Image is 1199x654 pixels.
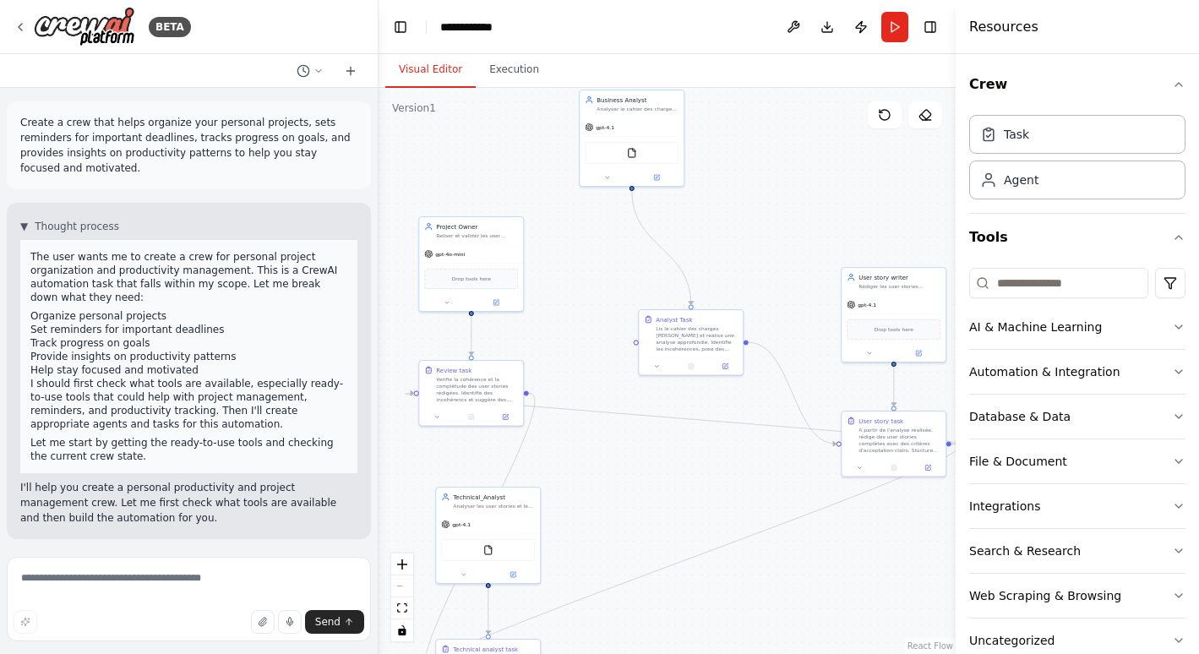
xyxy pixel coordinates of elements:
[969,542,1081,559] div: Search & Research
[597,95,679,104] div: Business Analyst
[913,463,942,473] button: Open in side panel
[453,493,535,501] div: Technical_Analyst
[638,309,744,376] div: Analyst TaskLis le cahier des charges [PERSON_NAME] et realise une analyse approfondie. Identifie...
[969,587,1121,604] div: Web Scraping & Browsing
[969,61,1185,108] button: Crew
[969,498,1040,515] div: Integrations
[418,360,524,427] div: Review taskVerifie la cohérence et la complétude des user stories rédigées. Identifie des incohér...
[30,336,347,350] li: Track progress on goals
[452,275,491,283] span: Drop tools here
[969,305,1185,349] button: AI & Machine Learning
[483,545,493,555] img: FileReadTool
[656,325,738,352] div: Lis le cahier des charges [PERSON_NAME] et realise une analyse approfondie. Identifie les incohér...
[389,15,412,39] button: Hide left sidebar
[628,191,695,305] g: Edge from 736d8c9c-2535-41c9-a295-6a8b64fb481a to b66b0cb3-ccec-49e6-971b-65228d241ca1
[673,362,709,372] button: No output available
[627,148,637,158] img: FileReadTool
[30,323,347,336] li: Set reminders for important deadlines
[841,411,946,477] div: User story taskA partir de l'analyse réalisée, rédige des user stories complètes avec des critère...
[251,610,275,634] button: Upload files
[491,412,520,422] button: Open in side panel
[969,574,1185,618] button: Web Scraping & Browsing
[579,90,684,187] div: Business AnalystAnalyser le cahier des charges, identifier les incohérences et poser des question...
[418,216,524,312] div: Project OwnerReliser et valider les user stories en s'assurant qu'elles soient cohérentes et comp...
[489,570,537,580] button: Open in side panel
[440,19,499,35] nav: breadcrumb
[30,250,347,304] p: The user wants me to create a crew for personal project organization and productivity management....
[30,350,347,363] li: Provide insights on productivity patterns
[391,619,413,641] button: toggle interactivity
[391,553,413,641] div: React Flow controls
[20,480,357,526] p: I'll help you create a personal productivity and project management crew. Let me first check what...
[858,302,876,308] span: gpt-4.1
[969,350,1185,394] button: Automation & Integration
[290,61,330,81] button: Switch to previous chat
[596,124,614,131] span: gpt-4.1
[391,597,413,619] button: fit view
[633,172,681,183] button: Open in side panel
[435,251,465,258] span: gpt-4o-mini
[454,412,489,422] button: No output available
[1004,126,1029,143] div: Task
[969,214,1185,261] button: Tools
[476,52,553,88] button: Execution
[656,315,692,324] div: Analyst Task
[841,267,946,362] div: User story writerRédiger les user stories détaillées et claires à partir de l'analyse métiergpt-4...
[969,529,1185,573] button: Search & Research
[907,641,953,651] a: React Flow attribution
[711,362,739,372] button: Open in side panel
[30,436,347,463] p: Let me start by getting the ready-to-use tools and checking the current crew state.
[436,222,518,231] div: Project Owner
[969,408,1071,425] div: Database & Data
[149,17,191,37] div: BETA
[969,17,1038,37] h4: Resources
[30,309,347,323] li: Organize personal projects
[858,427,940,454] div: A partir de l'analyse réalisée, rédige des user stories complètes avec des critères d'acceptation...
[969,319,1102,335] div: AI & Machine Learning
[34,7,135,46] img: Logo
[969,108,1185,213] div: Crew
[453,645,518,653] div: Technical analyst task
[918,15,942,39] button: Hide right sidebar
[315,615,341,629] span: Send
[858,273,940,281] div: User story writer
[35,220,119,233] span: Thought process
[385,52,476,88] button: Visual Editor
[14,610,37,634] button: Improve this prompt
[858,417,903,425] div: User story task
[876,463,912,473] button: No output available
[436,376,518,403] div: Verifie la cohérence et la complétude des user stories rédigées. Identifie des incohérencs et sug...
[20,220,119,233] button: ▼Thought process
[452,521,471,528] span: gpt-4.1
[30,377,347,431] p: I should first check what tools are available, especially ready-to-use tools that could help with...
[391,553,413,575] button: zoom in
[20,115,357,176] p: Create a crew that helps organize your personal projects, sets reminders for important deadlines,...
[895,348,943,358] button: Open in side panel
[305,610,364,634] button: Send
[20,220,28,233] span: ▼
[969,484,1185,528] button: Integrations
[875,325,913,334] span: Drop tools here
[969,439,1185,483] button: File & Document
[436,232,518,239] div: Reliser et valider les user stories en s'assurant qu'elles soient cohérentes et complètes
[969,453,1067,470] div: File & Document
[435,487,541,584] div: Technical_AnalystAnalyser les user stories et les traduires en tache techniques pour les développ...
[890,367,898,406] g: Edge from 49a110e1-aa05-4fb2-a5d2-324964f574d5 to 9d6ddf95-69c0-43e3-9ceb-643ed7ef4a66
[597,106,679,112] div: Analyser le cahier des charges, identifier les incohérences et poser des questions
[337,61,364,81] button: Start a new chat
[969,363,1120,380] div: Automation & Integration
[453,503,535,510] div: Analyser les user stories et les traduires en tache techniques pour les développeurs. Tu dois éga...
[1004,172,1038,188] div: Agent
[436,366,471,374] div: Review task
[30,363,347,377] li: Help stay focused and motivated
[858,283,940,290] div: Rédiger les user stories détaillées et claires à partir de l'analyse métier
[472,297,520,308] button: Open in side panel
[969,632,1055,649] div: Uncategorized
[969,395,1185,439] button: Database & Data
[406,389,960,448] g: Edge from 9d6ddf95-69c0-43e3-9ceb-643ed7ef4a66 to 126d583f-21d3-42ae-9823-597149d8daac
[392,101,436,115] div: Version 1
[484,588,493,635] g: Edge from 58789165-2525-42a9-b59c-947725059f4a to b73430ac-3013-48b2-bce6-83cd50903bae
[749,338,837,448] g: Edge from b66b0cb3-ccec-49e6-971b-65228d241ca1 to 9d6ddf95-69c0-43e3-9ceb-643ed7ef4a66
[467,316,476,356] g: Edge from 15fa55ad-89b5-4c5c-8843-e4cd52ec6a74 to 126d583f-21d3-42ae-9823-597149d8daac
[278,610,302,634] button: Click to speak your automation idea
